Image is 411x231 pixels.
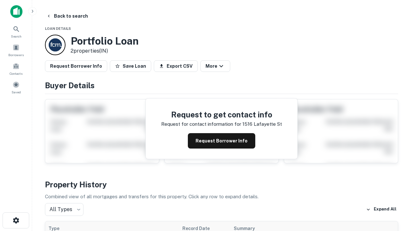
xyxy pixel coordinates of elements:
button: Export CSV [154,60,198,72]
span: Borrowers [8,52,24,57]
button: Request Borrower Info [188,133,255,149]
a: Borrowers [2,41,30,59]
p: Request for contact information for [161,120,241,128]
span: Contacts [10,71,22,76]
span: Loan Details [45,27,71,30]
h4: Request to get contact info [161,109,282,120]
span: Search [11,34,22,39]
a: Saved [2,79,30,96]
a: Contacts [2,60,30,77]
button: Request Borrower Info [45,60,107,72]
p: 1516 lafayette st [242,120,282,128]
button: Save Loan [110,60,151,72]
button: More [200,60,230,72]
button: Expand All [364,205,398,214]
button: Back to search [44,10,91,22]
span: Saved [12,90,21,95]
iframe: Chat Widget [379,159,411,190]
h4: Property History [45,179,398,190]
p: 2 properties (IN) [71,47,139,55]
p: Combined view of all mortgages and transfers for this property. Click any row to expand details. [45,193,398,201]
h3: Portfolio Loan [71,35,139,47]
a: Search [2,23,30,40]
h4: Buyer Details [45,80,398,91]
img: capitalize-icon.png [10,5,22,18]
div: All Types [45,203,83,216]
